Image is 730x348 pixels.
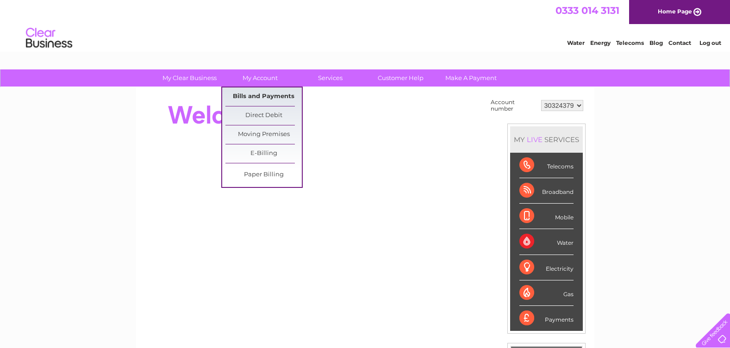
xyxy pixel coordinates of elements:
[433,69,509,87] a: Make A Payment
[525,135,544,144] div: LIVE
[519,280,574,306] div: Gas
[590,39,611,46] a: Energy
[225,87,302,106] a: Bills and Payments
[519,204,574,229] div: Mobile
[222,69,298,87] a: My Account
[225,106,302,125] a: Direct Debit
[488,97,539,114] td: Account number
[519,306,574,331] div: Payments
[649,39,663,46] a: Blog
[567,39,585,46] a: Water
[510,126,583,153] div: MY SERVICES
[151,69,228,87] a: My Clear Business
[555,5,619,16] a: 0333 014 3131
[225,144,302,163] a: E-Billing
[519,229,574,255] div: Water
[699,39,721,46] a: Log out
[225,125,302,144] a: Moving Premises
[519,178,574,204] div: Broadband
[668,39,691,46] a: Contact
[147,5,584,45] div: Clear Business is a trading name of Verastar Limited (registered in [GEOGRAPHIC_DATA] No. 3667643...
[519,255,574,280] div: Electricity
[225,166,302,184] a: Paper Billing
[616,39,644,46] a: Telecoms
[362,69,439,87] a: Customer Help
[25,24,73,52] img: logo.png
[519,153,574,178] div: Telecoms
[292,69,368,87] a: Services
